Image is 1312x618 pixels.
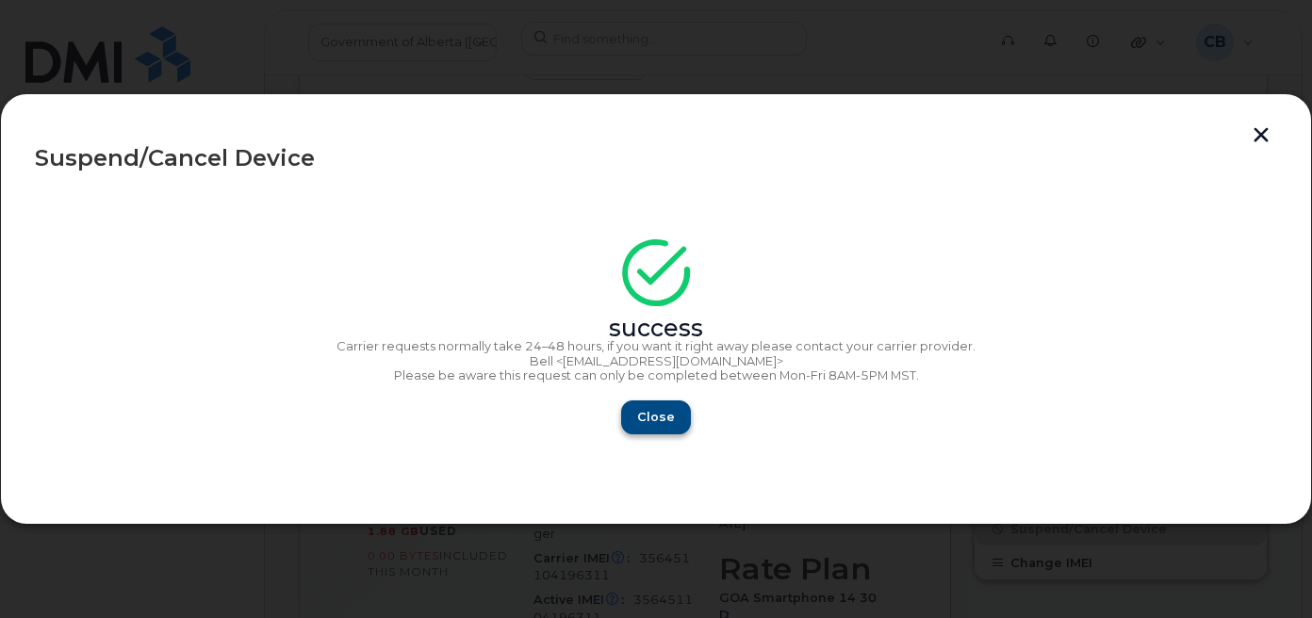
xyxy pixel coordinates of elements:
div: Suspend/Cancel Device [35,147,1277,170]
div: success [35,321,1277,336]
button: Close [621,400,691,434]
span: Close [637,408,675,426]
p: Bell <[EMAIL_ADDRESS][DOMAIN_NAME]> [35,354,1277,369]
p: Please be aware this request can only be completed between Mon-Fri 8AM-5PM MST. [35,368,1277,383]
p: Carrier requests normally take 24–48 hours, if you want it right away please contact your carrier... [35,339,1277,354]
